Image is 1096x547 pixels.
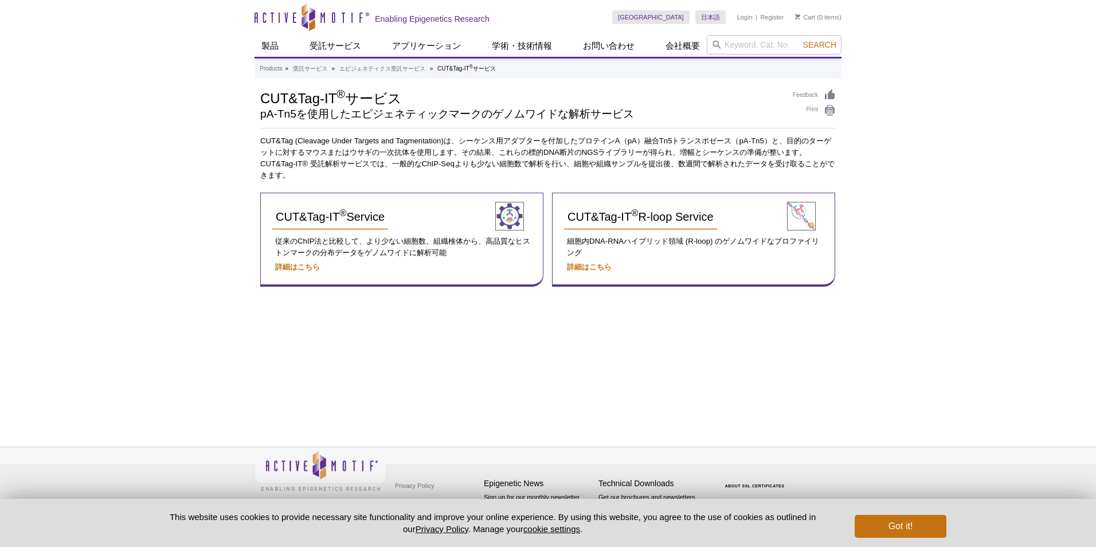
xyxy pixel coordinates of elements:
a: Products [260,64,282,74]
sup: ® [631,208,638,219]
span: CUT&Tag-IT R-loop Service [567,210,714,223]
a: 受託サービス [293,64,327,74]
span: CUT&Tag-IT Service [276,210,385,223]
a: Terms & Conditions [392,494,452,511]
a: アプリケーション [385,35,468,57]
button: Search [800,40,840,50]
img: Your Cart [795,14,800,19]
li: » [332,65,335,72]
a: 会社概要 [659,35,707,57]
sup: ® [336,88,345,100]
a: ABOUT SSL CERTIFICATES [725,484,785,488]
table: Click to Verify - This site chose Symantec SSL for secure e-commerce and confidential communicati... [713,467,799,493]
img: Active Motif, [255,447,386,494]
p: 細胞内DNA-RNAハイブリッド領域 (R-loop) のゲノムワイドなプロファイリング [564,236,823,259]
li: (0 items) [795,10,841,24]
a: お問い合わせ [576,35,641,57]
h2: Enabling Epigenetics Research [375,14,490,24]
li: » [285,65,288,72]
a: 詳細はこちら [275,263,320,271]
a: Privacy Policy [416,524,468,534]
a: Privacy Policy [392,477,437,494]
sup: ® [339,208,346,219]
li: | [756,10,757,24]
a: エピジェネティクス受託サービス [339,64,425,74]
h1: CUT&Tag-IT サービス [260,89,781,106]
a: 製品 [255,35,285,57]
button: Got it! [855,515,946,538]
a: 日本語 [695,10,726,24]
a: [GEOGRAPHIC_DATA] [612,10,690,24]
h4: Technical Downloads [598,479,707,489]
span: Search [803,40,836,49]
sup: ® [469,64,473,69]
h4: Epigenetic News [484,479,593,489]
a: Feedback [793,89,836,101]
p: 従来のChIP法と比較して、より少ない細胞数、組織検体から、高品質なヒストンマークの分布データをゲノムワイドに解析可能 [272,236,531,259]
p: Sign up for our monthly newsletter highlighting recent publications in the field of epigenetics. [484,493,593,532]
p: CUT&Tag (Cleavage Under Targets and Tagmentation)は、シーケンス用アダプターを付加したプロテインA（pA）融合Tn5トランスポゼース（pA-Tn5... [260,135,836,181]
a: CUT&Tag-IT®Service [272,205,388,230]
p: This website uses cookies to provide necessary site functionality and improve your online experie... [150,511,836,535]
a: 学術・技術情報 [485,35,559,57]
a: 詳細はこちら [567,263,612,271]
img: CUT&Tag-IT® Service [787,202,816,230]
a: Register [760,13,784,21]
a: Cart [795,13,815,21]
p: Get our brochures and newsletters, or request them by mail. [598,493,707,522]
input: Keyword, Cat. No. [707,35,841,54]
img: CUT&Tag-IT® Service [495,202,524,230]
li: » [430,65,433,72]
a: 受託サービス [303,35,368,57]
a: Login [737,13,753,21]
button: cookie settings [523,524,580,534]
a: Print [793,104,836,117]
h2: pA-Tn5を使用したエピジェネティックマークのゲノムワイドな解析サービス [260,109,781,119]
li: CUT&Tag-IT サービス [437,65,496,72]
a: CUT&Tag-IT®R-loop Service [564,205,717,230]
